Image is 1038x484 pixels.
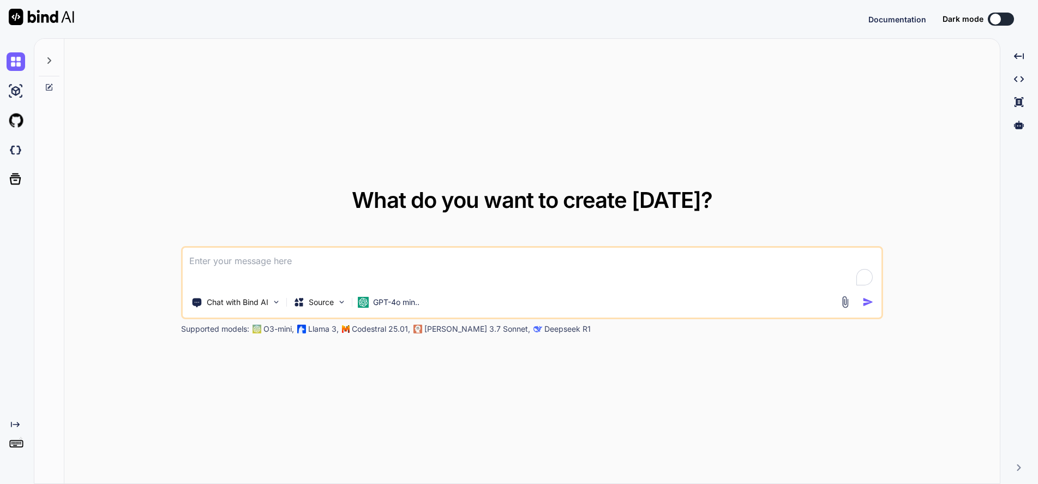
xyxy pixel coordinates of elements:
[297,325,306,333] img: Llama2
[308,324,339,334] p: Llama 3,
[544,324,591,334] p: Deepseek R1
[7,82,25,100] img: ai-studio
[7,111,25,130] img: githubLight
[373,297,419,308] p: GPT-4o min..
[862,296,873,308] img: icon
[181,324,249,334] p: Supported models:
[309,297,334,308] p: Source
[272,297,281,307] img: Pick Tools
[533,325,542,333] img: claude
[253,325,261,333] img: GPT-4
[342,325,350,333] img: Mistral-AI
[207,297,268,308] p: Chat with Bind AI
[7,52,25,71] img: chat
[413,325,422,333] img: claude
[7,141,25,159] img: darkCloudIdeIcon
[838,296,851,308] img: attachment
[943,14,983,25] span: Dark mode
[868,14,926,25] button: Documentation
[352,324,410,334] p: Codestral 25.01,
[352,187,712,213] span: What do you want to create [DATE]?
[424,324,530,334] p: [PERSON_NAME] 3.7 Sonnet,
[337,297,346,307] img: Pick Models
[9,9,74,25] img: Bind AI
[868,15,926,24] span: Documentation
[358,297,369,308] img: GPT-4o mini
[263,324,294,334] p: O3-mini,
